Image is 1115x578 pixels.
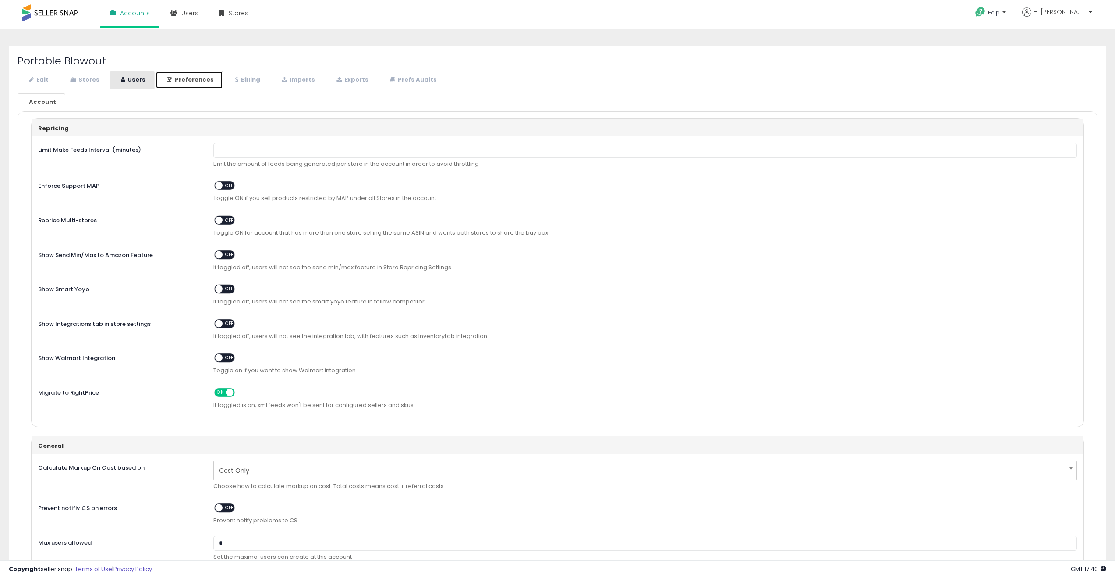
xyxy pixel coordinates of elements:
[223,504,237,512] span: OFF
[379,71,446,89] a: Prefs Audits
[120,9,150,18] span: Accounts
[9,565,152,574] div: seller snap | |
[1071,565,1106,573] span: 2025-09-11 17:40 GMT
[219,463,1060,478] span: Cost Only
[213,194,1077,203] span: Toggle ON if you sell products restricted by MAP under all Stores in the account
[32,351,207,363] label: Show Walmart Integration
[32,386,207,397] label: Migrate to RightPrice
[234,389,248,396] span: OFF
[223,182,237,189] span: OFF
[32,536,207,547] label: Max users allowed
[32,143,207,154] label: Limit Make Feeds Interval (minutes)
[213,160,1077,168] p: Limit the amount of feeds being generated per store in the account in order to avoid throttling
[32,248,207,260] label: Show Send Min/Max to Amazon Feature
[181,9,198,18] span: Users
[223,251,237,258] span: OFF
[18,71,58,89] a: Edit
[9,565,41,573] strong: Copyright
[215,389,226,396] span: ON
[213,482,1077,491] p: Choose how to calculate markup on cost. Total costs means cost + referral costs
[38,125,1077,132] h3: Repricing
[213,517,1077,525] span: Prevent notify problems to CS
[213,332,1077,341] span: If toggled off, users will not see the integration tab, with features such as InventoryLab integr...
[213,264,1077,272] span: If toggled off, users will not see the send min/max feature in Store Repricing Settings.
[325,71,378,89] a: Exports
[270,71,324,89] a: Imports
[59,71,109,89] a: Stores
[229,9,248,18] span: Stores
[213,367,1077,375] span: Toggle on if you want to show Walmart integration.
[223,285,237,293] span: OFF
[988,9,1000,16] span: Help
[1022,7,1092,27] a: Hi [PERSON_NAME]
[32,501,207,513] label: Prevent notifiy CS on errors
[32,214,207,225] label: Reprice Multi-stores
[213,401,1077,410] span: If toggled is on, xml feeds won't be sent for configured sellers and skus
[975,7,986,18] i: Get Help
[32,461,207,472] label: Calculate Markup On Cost based on
[223,320,237,327] span: OFF
[32,179,207,190] label: Enforce Support MAP
[32,317,207,328] label: Show Integrations tab in store settings
[38,443,1077,449] h3: General
[223,354,237,362] span: OFF
[18,55,1097,67] h2: Portable Blowout
[213,229,1077,237] span: Toggle ON for account that has more than one store selling the same ASIN and wants both stores to...
[75,565,112,573] a: Terms of Use
[213,553,1077,561] p: Set the maximal users can create at this account
[213,298,1077,306] span: If toggled off, users will not see the smart yoyo feature in follow competitor.
[223,217,237,224] span: OFF
[156,71,223,89] a: Preferences
[18,93,65,111] a: Account
[224,71,269,89] a: Billing
[110,71,155,89] a: Users
[113,565,152,573] a: Privacy Policy
[1034,7,1086,16] span: Hi [PERSON_NAME]
[32,282,207,294] label: Show Smart Yoyo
